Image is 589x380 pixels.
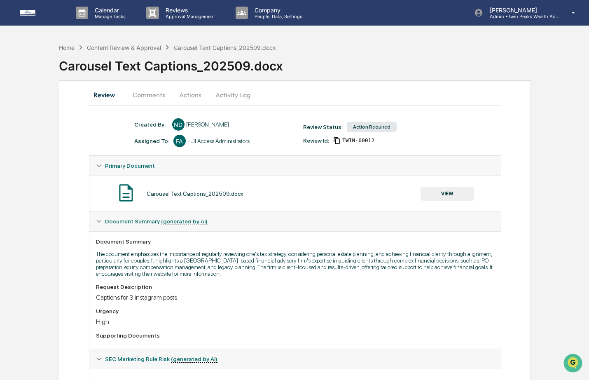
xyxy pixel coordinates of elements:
[126,85,172,105] button: Comments
[96,318,494,326] div: High
[159,7,219,14] p: Reviews
[248,7,306,14] p: Company
[161,218,208,225] u: (generated by AI)
[28,71,104,78] div: We're available if you need us!
[186,121,229,128] div: [PERSON_NAME]
[96,308,494,314] div: Urgency
[209,85,257,105] button: Activity Log
[172,85,209,105] button: Actions
[89,156,501,176] div: Primary Document
[563,353,585,375] iframe: Open customer support
[82,140,100,146] span: Pylon
[105,218,208,225] span: Document Summary
[16,120,52,128] span: Data Lookup
[105,162,155,169] span: Primary Document
[421,187,474,201] button: VIEW
[56,101,105,115] a: 🗄️Attestations
[147,190,243,197] div: Carousel Text Captions_202509.docx
[88,7,130,14] p: Calendar
[88,14,130,19] p: Manage Tasks
[8,105,15,111] div: 🖐️
[8,17,150,30] p: How can we help?
[89,231,501,349] div: Document Summary (generated by AI)
[89,85,501,105] div: secondary tabs example
[187,138,250,144] div: Full Access Administrators
[483,7,560,14] p: [PERSON_NAME]
[303,124,343,130] div: Review Status:
[58,139,100,146] a: Powered byPylon
[59,44,75,51] div: Home
[248,14,306,19] p: People, Data, Settings
[134,138,169,144] div: Assigned To:
[173,135,186,147] div: FA
[96,293,494,301] div: Captions for 3 instagram posts
[171,356,217,363] u: (generated by AI)
[8,63,23,78] img: 1746055101610-c473b297-6a78-478c-a979-82029cc54cd1
[96,332,494,339] div: Supporting Documents
[347,122,397,132] div: Action Required
[5,101,56,115] a: 🖐️Preclearance
[172,118,185,131] div: ND
[342,137,374,144] span: 323dcd01-e16e-4bae-8a94-69fc40d975ca
[159,14,219,19] p: Approval Management
[87,44,161,51] div: Content Review & Approval
[96,284,494,290] div: Request Description
[5,116,55,131] a: 🔎Data Lookup
[89,349,501,369] div: SEC Marketing Rule Risk (generated by AI)
[59,52,589,73] div: Carousel Text Captions_202509.docx
[16,104,53,112] span: Preclearance
[140,66,150,75] button: Start new chat
[60,105,66,111] div: 🗄️
[89,176,501,211] div: Primary Document
[116,183,136,203] img: Document Icon
[96,238,494,245] div: Document Summary
[483,14,560,19] p: Admin • Twin Peaks Wealth Advisors
[134,121,168,128] div: Created By: ‎ ‎
[96,251,494,277] p: The document emphasizes the importance of regularly reviewing one's tax strategy, considering per...
[8,120,15,127] div: 🔎
[20,10,59,16] img: logo
[174,44,276,51] div: Carousel Text Captions_202509.docx
[68,104,102,112] span: Attestations
[89,85,126,105] button: Review
[28,63,135,71] div: Start new chat
[303,137,329,144] div: Review Id:
[89,211,501,231] div: Document Summary (generated by AI)
[105,356,217,362] span: SEC Marketing Rule Risk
